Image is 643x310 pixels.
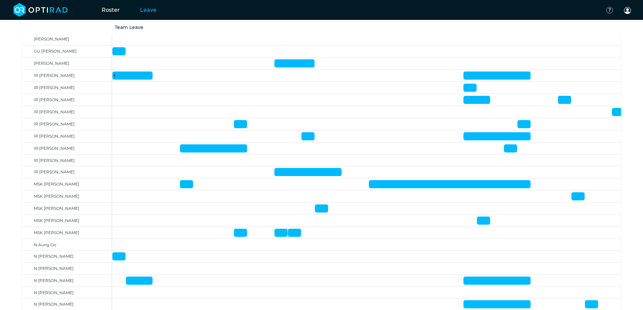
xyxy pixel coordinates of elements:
[34,254,74,259] span: N [PERSON_NAME]
[34,181,79,187] span: MSK [PERSON_NAME]
[34,134,75,139] span: IR [PERSON_NAME]
[34,61,69,66] span: [PERSON_NAME]
[34,302,74,307] span: N [PERSON_NAME]
[34,146,75,151] span: IR [PERSON_NAME]
[34,290,74,295] span: N [PERSON_NAME]
[34,97,75,102] span: IR [PERSON_NAME]
[34,49,77,54] span: GU [PERSON_NAME]
[115,24,143,30] a: Team Leave
[34,158,75,163] span: IR [PERSON_NAME]
[34,194,79,199] span: MSK [PERSON_NAME]
[34,169,75,174] span: IR [PERSON_NAME]
[34,36,69,41] span: [PERSON_NAME]
[34,218,79,223] span: MSK [PERSON_NAME]
[34,278,74,283] span: N [PERSON_NAME]
[34,109,75,114] span: IR [PERSON_NAME]
[34,73,75,78] span: IR [PERSON_NAME]
[34,266,74,271] span: N [PERSON_NAME]
[34,85,75,90] span: IR [PERSON_NAME]
[34,242,56,247] span: N Aung Oo
[34,230,79,235] span: MSK [PERSON_NAME]
[34,121,75,126] span: IR [PERSON_NAME]
[34,206,79,211] span: MSK [PERSON_NAME]
[14,3,68,17] img: brand-opti-rad-logos-blue-and-white-d2f68631ba2948856bd03f2d395fb146ddc8fb01b4b6e9315ea85fa773367...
